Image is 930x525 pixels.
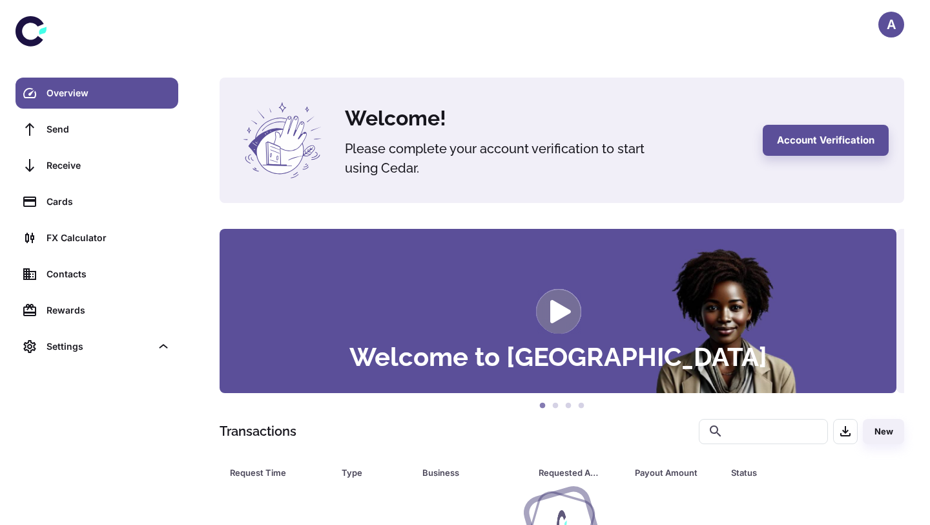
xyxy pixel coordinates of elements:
div: Type [342,464,390,482]
div: Rewards [46,303,170,317]
a: Overview [15,78,178,109]
a: Cards [15,186,178,217]
a: FX Calculator [15,222,178,253]
div: FX Calculator [46,231,170,245]
span: Payout Amount [635,464,716,482]
div: Payout Amount [635,464,699,482]
button: 4 [575,400,588,412]
h1: Transactions [220,422,296,441]
h5: Please complete your account verification to start using Cedar. [345,139,668,178]
button: 2 [549,400,562,412]
div: Settings [46,339,151,354]
div: Settings [15,331,178,362]
button: 3 [562,400,575,412]
span: Request Time [230,464,326,482]
a: Rewards [15,295,178,326]
button: Account Verification [763,125,889,156]
div: Contacts [46,267,170,281]
button: 1 [536,400,549,412]
span: Requested Amount [539,464,619,482]
span: Type [342,464,407,482]
span: Status [731,464,851,482]
div: Send [46,122,170,136]
div: Requested Amount [539,464,603,482]
h3: Welcome to [GEOGRAPHIC_DATA] [349,344,767,370]
a: Send [15,114,178,145]
div: Overview [46,86,170,100]
h4: Welcome! [345,103,747,134]
a: Contacts [15,259,178,290]
button: New [863,419,904,444]
a: Receive [15,150,178,181]
button: A [878,12,904,37]
div: Request Time [230,464,309,482]
div: Cards [46,195,170,209]
div: Status [731,464,834,482]
div: Receive [46,158,170,173]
